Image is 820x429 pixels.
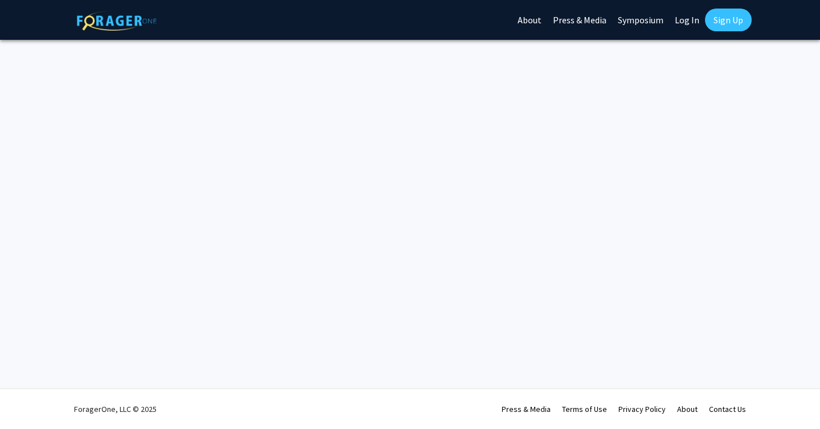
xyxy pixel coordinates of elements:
a: Terms of Use [562,404,607,414]
a: Press & Media [502,404,551,414]
a: Contact Us [709,404,746,414]
div: ForagerOne, LLC © 2025 [74,389,157,429]
a: Privacy Policy [618,404,666,414]
a: Sign Up [705,9,752,31]
a: About [677,404,698,414]
img: ForagerOne Logo [77,11,157,31]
